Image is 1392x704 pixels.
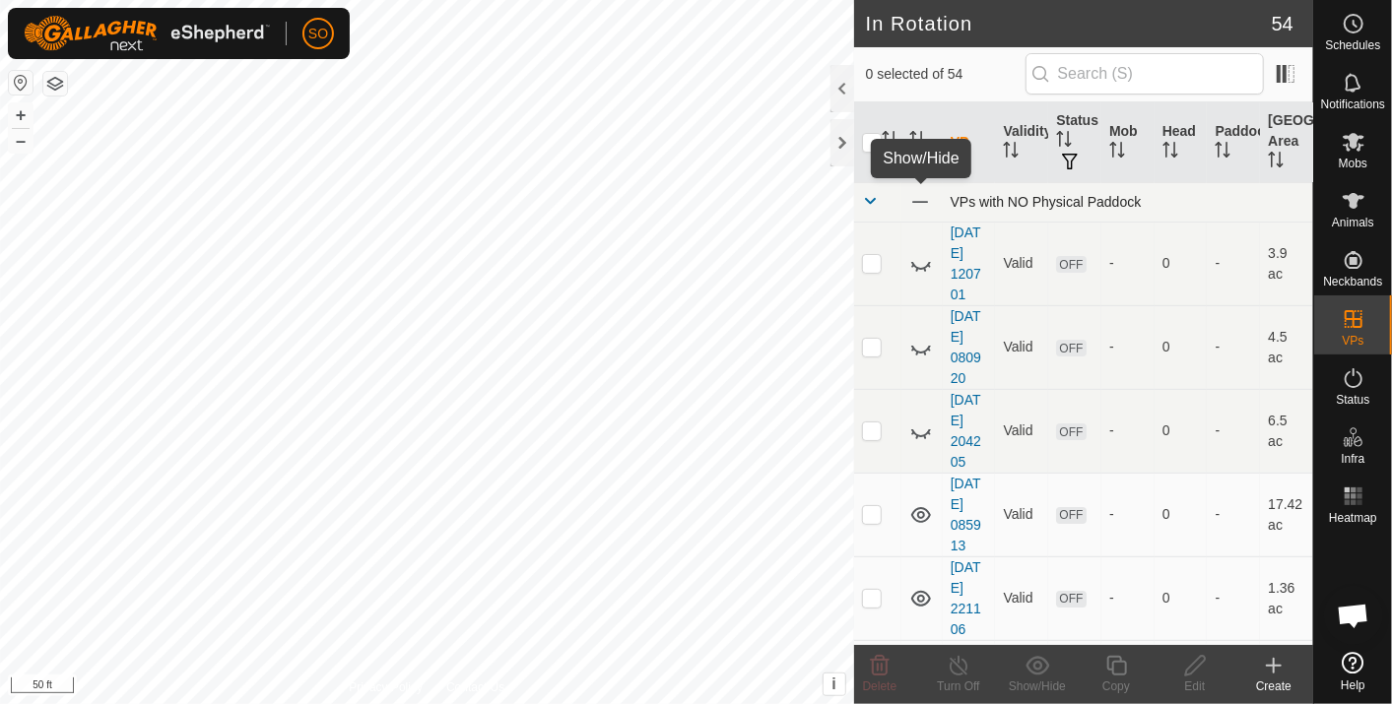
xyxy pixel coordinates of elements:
[1260,556,1313,640] td: 1.36 ac
[995,305,1048,389] td: Valid
[951,308,981,386] a: [DATE] 080920
[1329,512,1377,524] span: Heatmap
[951,194,1305,210] div: VPs with NO Physical Paddock
[1272,9,1293,38] span: 54
[1260,102,1313,183] th: [GEOGRAPHIC_DATA] Area
[1155,556,1208,640] td: 0
[1215,145,1230,160] p-sorticon: Activate to sort
[1109,504,1147,525] div: -
[1260,473,1313,556] td: 17.42 ac
[1234,677,1313,695] div: Create
[1321,98,1385,110] span: Notifications
[1339,158,1367,169] span: Mobs
[1207,305,1260,389] td: -
[1101,102,1155,183] th: Mob
[1207,473,1260,556] td: -
[951,559,981,637] a: [DATE] 221106
[1314,644,1392,699] a: Help
[1155,305,1208,389] td: 0
[995,389,1048,473] td: Valid
[1323,276,1382,288] span: Neckbands
[308,24,328,44] span: SO
[1260,305,1313,389] td: 4.5 ac
[43,72,67,96] button: Map Layers
[1155,473,1208,556] td: 0
[909,134,925,150] p-sorticon: Activate to sort
[995,222,1048,305] td: Valid
[1268,155,1284,170] p-sorticon: Activate to sort
[1341,453,1364,465] span: Infra
[824,673,845,695] button: i
[1260,389,1313,473] td: 6.5 ac
[1109,588,1147,608] div: -
[995,473,1048,556] td: Valid
[919,677,998,695] div: Turn Off
[1056,134,1072,150] p-sorticon: Activate to sort
[863,679,897,693] span: Delete
[1155,389,1208,473] td: 0
[1056,591,1086,608] span: OFF
[1003,145,1019,160] p-sorticon: Activate to sort
[1056,340,1086,356] span: OFF
[1109,253,1147,274] div: -
[1332,217,1374,228] span: Animals
[1077,677,1156,695] div: Copy
[9,129,33,153] button: –
[1056,423,1086,440] span: OFF
[1336,394,1369,406] span: Status
[9,103,33,127] button: +
[1109,337,1147,357] div: -
[446,678,504,696] a: Contact Us
[1056,507,1086,524] span: OFF
[1207,102,1260,183] th: Paddock
[1162,145,1178,160] p-sorticon: Activate to sort
[1056,256,1086,273] span: OFF
[1325,39,1380,51] span: Schedules
[1155,222,1208,305] td: 0
[951,392,981,470] a: [DATE] 204205
[995,102,1048,183] th: Validity
[882,134,897,150] p-sorticon: Activate to sort
[1109,145,1125,160] p-sorticon: Activate to sort
[831,675,835,692] span: i
[1207,222,1260,305] td: -
[9,71,33,95] button: Reset Map
[1324,586,1383,645] a: Open chat
[1109,420,1147,441] div: -
[951,224,981,302] a: [DATE] 120701
[1207,556,1260,640] td: -
[866,64,1026,85] span: 0 selected of 54
[1260,222,1313,305] td: 3.9 ac
[943,102,996,183] th: VP
[995,556,1048,640] td: Valid
[1155,102,1208,183] th: Head
[1342,335,1363,347] span: VPs
[951,476,981,553] a: [DATE] 085913
[349,678,423,696] a: Privacy Policy
[866,12,1272,35] h2: In Rotation
[998,677,1077,695] div: Show/Hide
[1341,679,1365,691] span: Help
[1026,53,1264,95] input: Search (S)
[1048,102,1101,183] th: Status
[1207,389,1260,473] td: -
[24,16,270,51] img: Gallagher Logo
[1156,677,1234,695] div: Edit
